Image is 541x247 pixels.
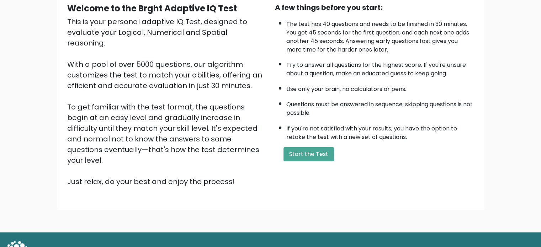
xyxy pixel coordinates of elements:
li: The test has 40 questions and needs to be finished in 30 minutes. You get 45 seconds for the firs... [286,16,474,54]
li: If you're not satisfied with your results, you have the option to retake the test with a new set ... [286,121,474,141]
div: This is your personal adaptive IQ Test, designed to evaluate your Logical, Numerical and Spatial ... [67,16,266,187]
li: Questions must be answered in sequence; skipping questions is not possible. [286,97,474,117]
button: Start the Test [283,147,334,161]
b: Welcome to the Brght Adaptive IQ Test [67,2,237,14]
div: A few things before you start: [275,2,474,13]
li: Try to answer all questions for the highest score. If you're unsure about a question, make an edu... [286,57,474,78]
li: Use only your brain, no calculators or pens. [286,81,474,93]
